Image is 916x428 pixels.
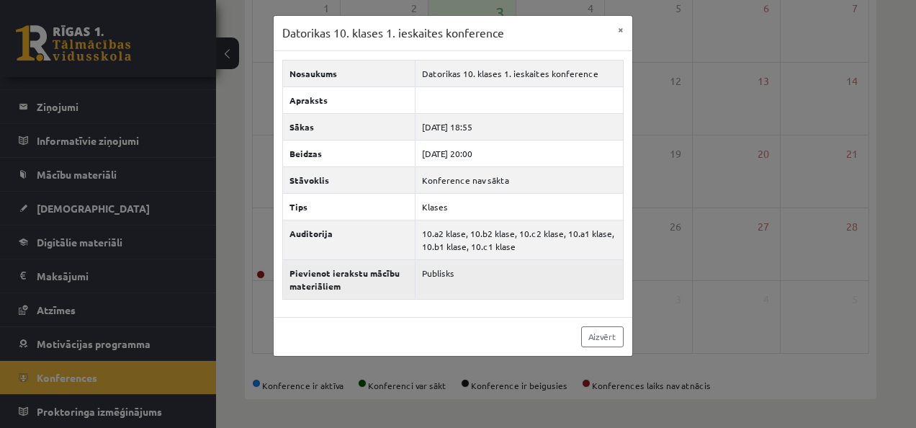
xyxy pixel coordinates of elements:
th: Sākas [282,113,416,140]
h3: Datorikas 10. klases 1. ieskaites konference [282,24,504,42]
td: [DATE] 18:55 [416,113,623,140]
td: Klases [416,193,623,220]
th: Apraksts [282,86,416,113]
td: Publisks [416,259,623,299]
th: Pievienot ierakstu mācību materiāliem [282,259,416,299]
td: Datorikas 10. klases 1. ieskaites konference [416,60,623,86]
button: × [609,16,632,43]
th: Nosaukums [282,60,416,86]
th: Stāvoklis [282,166,416,193]
td: 10.a2 klase, 10.b2 klase, 10.c2 klase, 10.a1 klase, 10.b1 klase, 10.c1 klase [416,220,623,259]
th: Beidzas [282,140,416,166]
th: Tips [282,193,416,220]
td: [DATE] 20:00 [416,140,623,166]
th: Auditorija [282,220,416,259]
td: Konference nav sākta [416,166,623,193]
a: Aizvērt [581,326,624,347]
